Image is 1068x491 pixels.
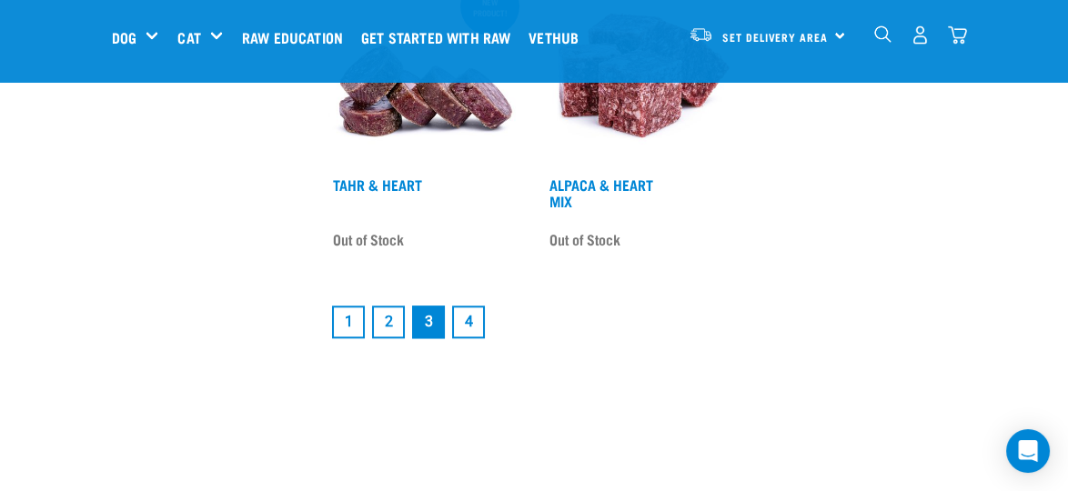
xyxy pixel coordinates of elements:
a: Goto page 2 [372,306,405,338]
a: Goto page 4 [452,306,485,338]
nav: pagination [328,302,956,342]
a: Cat [177,26,200,48]
a: Tahr & Heart [333,180,422,188]
a: Alpaca & Heart Mix [549,180,653,205]
span: Out of Stock [333,225,404,253]
a: Get started with Raw [357,1,524,74]
a: Goto page 1 [332,306,365,338]
span: Set Delivery Area [722,34,828,40]
a: Dog [112,26,136,48]
a: Page 3 [412,306,445,338]
div: Open Intercom Messenger [1006,429,1050,473]
img: home-icon@2x.png [948,25,967,45]
img: van-moving.png [689,26,713,43]
a: Vethub [524,1,592,74]
a: Raw Education [237,1,357,74]
img: home-icon-1@2x.png [874,25,892,43]
img: user.png [911,25,930,45]
span: Out of Stock [549,225,620,253]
